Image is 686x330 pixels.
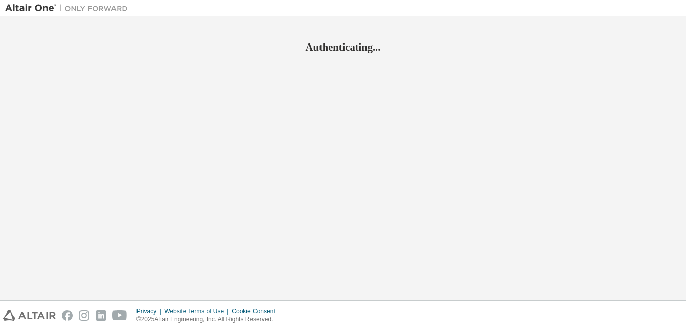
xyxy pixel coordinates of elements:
[62,310,73,321] img: facebook.svg
[136,307,164,315] div: Privacy
[5,40,681,54] h2: Authenticating...
[164,307,232,315] div: Website Terms of Use
[96,310,106,321] img: linkedin.svg
[112,310,127,321] img: youtube.svg
[79,310,89,321] img: instagram.svg
[232,307,281,315] div: Cookie Consent
[3,310,56,321] img: altair_logo.svg
[5,3,133,13] img: Altair One
[136,315,282,324] p: © 2025 Altair Engineering, Inc. All Rights Reserved.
